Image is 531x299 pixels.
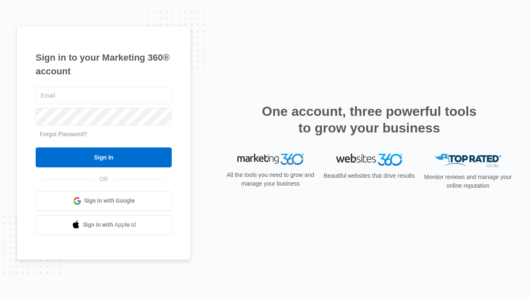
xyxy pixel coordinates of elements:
[36,191,172,211] a: Sign in with Google
[259,103,479,136] h2: One account, three powerful tools to grow your business
[94,175,114,184] span: OR
[336,154,402,166] img: Websites 360
[36,51,172,78] h1: Sign in to your Marketing 360® account
[36,87,172,104] input: Email
[36,147,172,167] input: Sign In
[237,154,304,165] img: Marketing 360
[224,171,317,188] p: All the tools you need to grow and manage your business
[84,196,135,205] span: Sign in with Google
[40,131,87,137] a: Forgot Password?
[36,215,172,235] a: Sign in with Apple Id
[435,154,501,167] img: Top Rated Local
[323,172,416,180] p: Beautiful websites that drive results
[83,221,136,229] span: Sign in with Apple Id
[421,173,514,190] p: Monitor reviews and manage your online reputation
